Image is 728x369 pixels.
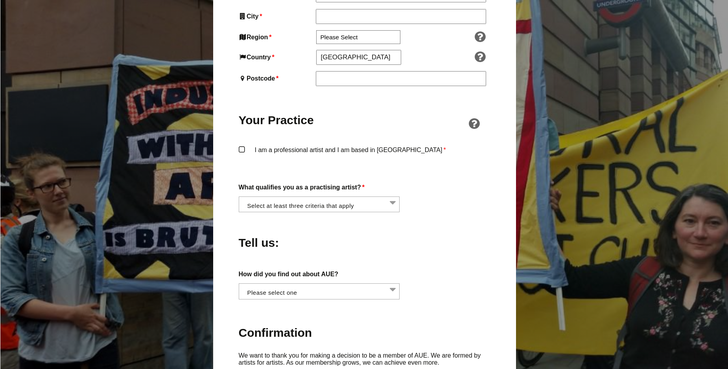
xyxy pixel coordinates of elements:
[239,112,314,128] h2: Your Practice
[239,325,490,340] h2: Confirmation
[239,145,490,168] label: I am a professional artist and I am based in [GEOGRAPHIC_DATA]
[239,235,314,250] h2: Tell us:
[239,11,314,22] label: City
[239,269,490,279] label: How did you find out about AUE?
[239,52,315,62] label: Country
[239,73,314,84] label: Postcode
[239,32,315,42] label: Region
[239,352,490,367] p: We want to thank you for making a decision to be a member of AUE. We are formed by artists for ar...
[239,182,490,193] label: What qualifies you as a practising artist?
